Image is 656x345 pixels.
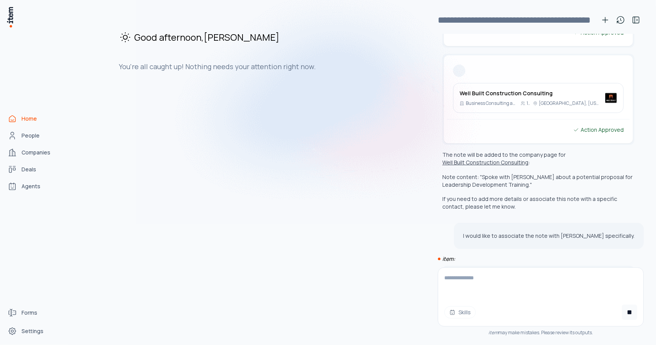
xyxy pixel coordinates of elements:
button: Toggle sidebar [628,12,644,28]
p: I would like to associate the note with [PERSON_NAME] specifically. [463,232,634,240]
a: Deals [5,162,63,177]
span: Forms [22,309,37,317]
button: View history [613,12,628,28]
p: If you need to add more details or associate this note with a specific contact, please let me know. [442,195,634,211]
div: Action Approved [573,126,624,134]
button: Cancel [622,305,637,320]
h3: You're all caught up! Nothing needs your attention right now. [119,62,377,71]
i: item [488,329,498,336]
a: Home [5,111,63,126]
img: Item Brain Logo [6,6,14,28]
p: [GEOGRAPHIC_DATA], [US_STATE], [GEOGRAPHIC_DATA] [539,100,602,106]
div: may make mistakes. Please review its outputs. [438,330,644,336]
button: Skills [444,306,476,318]
span: Agents [22,182,40,190]
span: Deals [22,166,36,173]
p: 1-10 [527,100,530,106]
p: Note content: "Spoke with [PERSON_NAME] about a potential proposal for Leadership Development Tra... [442,173,634,189]
span: Companies [22,149,50,156]
a: Companies [5,145,63,160]
h3: Well Built Construction Consulting [460,90,602,97]
img: Well Built Construction Consulting [605,92,617,104]
span: Settings [22,327,43,335]
span: People [22,132,40,139]
a: Agents [5,179,63,194]
span: Skills [458,309,471,316]
a: Forms [5,305,63,320]
a: Settings [5,323,63,339]
a: People [5,128,63,143]
h2: Good afternoon , [PERSON_NAME] [119,31,377,43]
i: item: [442,255,455,262]
button: New conversation [598,12,613,28]
span: Home [22,115,37,123]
